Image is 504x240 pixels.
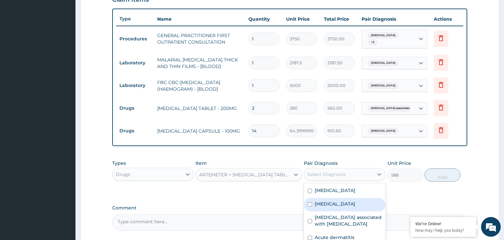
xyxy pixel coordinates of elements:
[116,13,154,25] th: Type
[388,160,411,166] label: Unit Price
[283,12,321,26] th: Unit Price
[307,171,346,178] div: Select Diagnosis
[12,33,27,49] img: d_794563401_company_1708531726252_794563401
[116,102,154,114] td: Drugs
[34,37,110,45] div: Chat with us now
[368,105,426,112] span: [MEDICAL_DATA] associated with he...
[425,168,460,182] button: Add
[415,228,471,233] p: How may I help you today?
[304,160,338,166] label: Pair Diagnosis
[154,102,245,115] td: [MEDICAL_DATA] TABLET - 200MG
[315,187,355,194] label: [MEDICAL_DATA]
[321,12,358,26] th: Total Price
[154,53,245,73] td: MALARIAL [MEDICAL_DATA] THICK AND THIN FILMS - [BLOOD]
[154,29,245,49] td: GENERAL PRACTITIONER FIRST OUTPATIENT CONSULTATION
[368,60,399,66] span: [MEDICAL_DATA]
[415,221,471,227] div: We're Online!
[368,82,399,89] span: [MEDICAL_DATA]
[112,161,126,166] label: Types
[315,214,382,227] label: [MEDICAL_DATA] associated with [MEDICAL_DATA]
[116,57,154,69] td: Laboratory
[430,12,463,26] th: Actions
[196,160,207,166] label: Item
[116,125,154,137] td: Drugs
[108,3,123,19] div: Minimize live chat window
[154,124,245,138] td: [MEDICAL_DATA] CAPSULE - 100MG
[315,201,355,207] label: [MEDICAL_DATA]
[368,32,399,39] span: [MEDICAL_DATA]
[3,165,125,188] textarea: Type your message and hit 'Enter'
[368,39,378,46] span: + 3
[38,76,91,142] span: We're online!
[112,205,468,211] label: Comment
[358,12,430,26] th: Pair Diagnosis
[116,171,130,178] div: Drugs
[199,171,291,178] div: ARTEMETER + [MEDICAL_DATA] TABLET - 80/480MG (LONART DS)
[368,128,399,134] span: [MEDICAL_DATA]
[154,12,245,26] th: Name
[154,76,245,96] td: FBC CBC-[MEDICAL_DATA] (HAEMOGRAM) - [BLOOD]
[116,79,154,92] td: Laboratory
[245,12,283,26] th: Quantity
[116,33,154,45] td: Procedures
